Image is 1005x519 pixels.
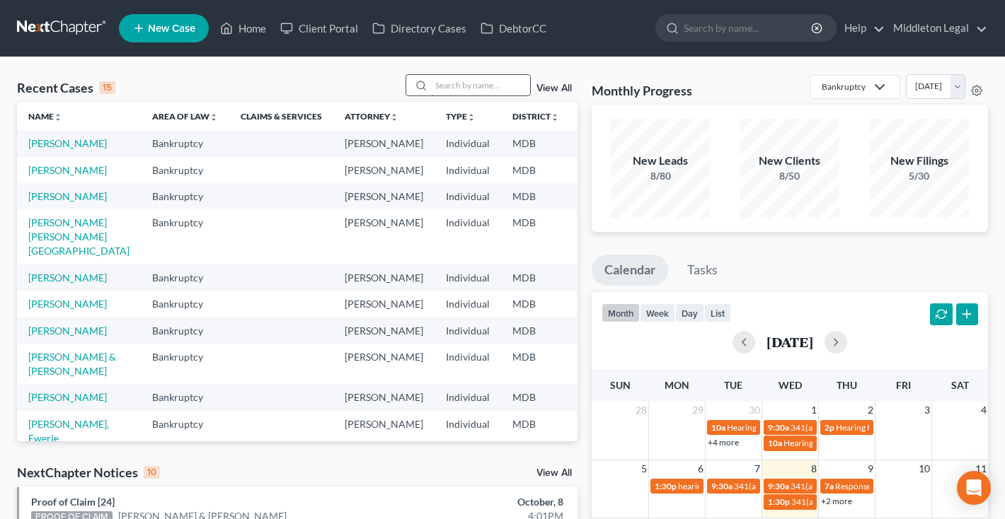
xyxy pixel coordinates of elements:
td: MDB [501,264,570,291]
td: [PERSON_NAME] [333,291,435,317]
div: Recent Cases [17,79,115,96]
a: [PERSON_NAME] [28,298,107,310]
span: 28 [634,402,648,419]
div: 10 [144,466,160,479]
a: Districtunfold_more [512,111,559,122]
div: New Filings [870,153,969,169]
td: Bankruptcy [141,130,229,156]
td: Individual [435,344,501,384]
td: Bankruptcy [141,317,229,344]
td: MDB [501,210,570,264]
span: Tue [724,379,742,391]
span: 2 [866,402,875,419]
button: list [704,303,731,322]
span: 4 [980,402,988,419]
td: Individual [435,130,501,156]
a: [PERSON_NAME] [28,391,107,403]
td: Bankruptcy [141,210,229,264]
div: Open Intercom Messenger [957,471,991,505]
td: Individual [435,210,501,264]
i: unfold_more [54,113,62,122]
span: 341(a) meeting for [PERSON_NAME] [734,481,871,491]
span: 9:30a [711,481,733,491]
td: MDB [501,344,570,384]
a: View All [536,83,572,93]
td: Bankruptcy [141,411,229,451]
td: 7 [570,130,641,156]
td: Individual [435,157,501,183]
td: Individual [435,317,501,344]
a: +2 more [821,496,852,506]
td: 7 [570,411,641,451]
i: unfold_more [390,113,398,122]
span: Fri [896,379,911,391]
span: 341(a) meeting for [PERSON_NAME] [791,422,927,433]
td: 7 [570,385,641,411]
a: Attorneyunfold_more [345,111,398,122]
a: [PERSON_NAME], Ewerie [28,418,109,444]
td: 13 [570,183,641,209]
span: 341(a) meeting for [PERSON_NAME] [791,496,928,507]
a: Tasks [674,255,730,286]
span: 1:30p [655,481,677,491]
td: MDB [501,385,570,411]
td: 7 [570,210,641,264]
a: Typeunfold_more [446,111,476,122]
span: Hearing for [PERSON_NAME] [783,438,894,448]
a: [PERSON_NAME] [28,325,107,337]
td: 7 [570,344,641,384]
a: [PERSON_NAME] [28,164,107,176]
td: MDB [501,291,570,317]
td: MDB [501,411,570,451]
div: October, 8 [396,495,563,509]
td: Bankruptcy [141,385,229,411]
td: [PERSON_NAME] [333,183,435,209]
a: +4 more [708,437,739,448]
a: Home [213,16,273,41]
td: [PERSON_NAME] [333,264,435,291]
td: 7 [570,317,641,344]
span: 11 [974,460,988,477]
a: Calendar [592,255,668,286]
td: Individual [435,264,501,291]
button: month [602,303,640,322]
td: MDB [501,317,570,344]
td: Bankruptcy [141,344,229,384]
div: New Leads [611,153,710,169]
a: Proof of Claim [24] [31,496,115,508]
a: Directory Cases [365,16,473,41]
i: unfold_more [551,113,559,122]
span: 5 [640,460,648,477]
td: Individual [435,411,501,451]
button: week [640,303,675,322]
td: Bankruptcy [141,291,229,317]
td: Bankruptcy [141,183,229,209]
span: 9:30a [768,422,789,433]
span: Thu [837,379,857,391]
span: 8 [810,460,818,477]
td: [PERSON_NAME] [333,385,435,411]
span: 10a [711,422,725,433]
td: [PERSON_NAME] [333,130,435,156]
span: hearing for [PERSON_NAME] [678,481,787,491]
a: Help [837,16,885,41]
td: Individual [435,385,501,411]
span: 30 [747,402,762,419]
h3: Monthly Progress [592,82,692,99]
td: 7 [570,264,641,291]
div: NextChapter Notices [17,464,160,481]
a: Nameunfold_more [28,111,62,122]
a: [PERSON_NAME] [28,137,107,149]
td: [PERSON_NAME] [333,344,435,384]
i: unfold_more [467,113,476,122]
td: Bankruptcy [141,264,229,291]
td: [PERSON_NAME] [333,210,435,264]
th: Claims & Services [229,102,333,130]
td: Bankruptcy [141,157,229,183]
td: [PERSON_NAME] [333,411,435,451]
a: View All [536,468,572,478]
td: 7 [570,291,641,317]
td: Individual [435,291,501,317]
span: Sat [951,379,969,391]
td: MDB [501,130,570,156]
